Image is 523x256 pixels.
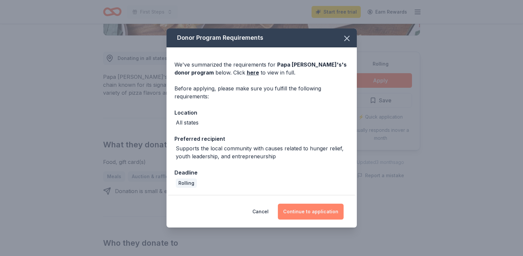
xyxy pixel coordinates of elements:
div: Donor Program Requirements [167,28,357,47]
div: Supports the local community with causes related to hunger relief, youth leadership, and entrepre... [176,144,349,160]
div: Deadline [174,168,349,177]
button: Continue to application [278,204,344,220]
div: We've summarized the requirements for below. Click to view in full. [174,61,349,77]
div: Rolling [176,179,197,188]
div: Preferred recipient [174,134,349,143]
div: Location [174,108,349,117]
button: Cancel [252,204,269,220]
div: Before applying, please make sure you fulfill the following requirements: [174,84,349,100]
div: All states [176,119,199,127]
a: here [247,69,259,77]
